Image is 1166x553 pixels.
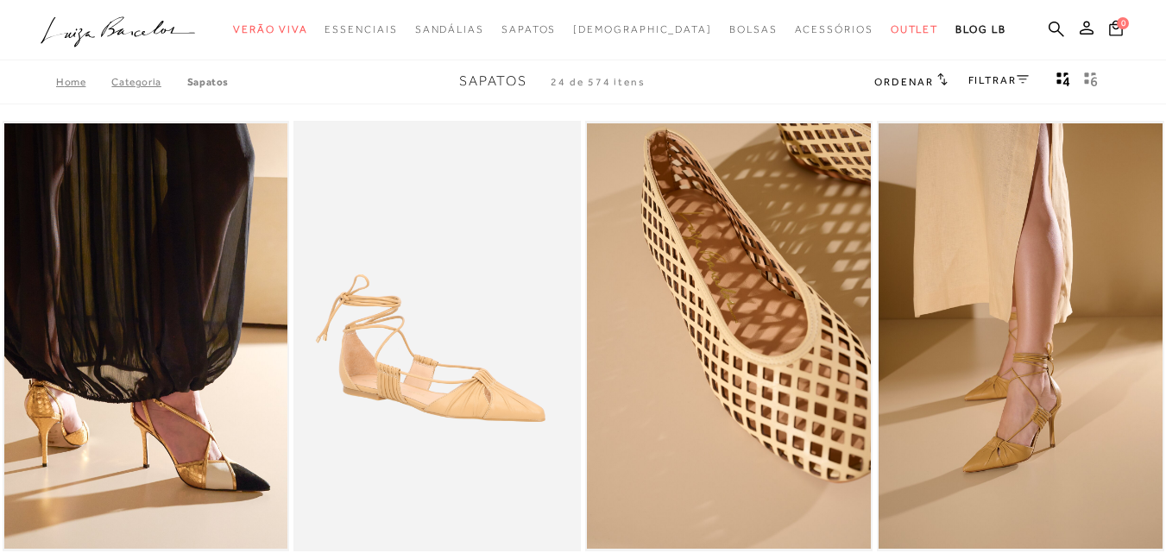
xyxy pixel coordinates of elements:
[729,23,778,35] span: Bolsas
[415,14,484,46] a: noSubCategoriesText
[587,123,871,549] a: SAPATILHA EM COURO BAUNILHA VAZADA SAPATILHA EM COURO BAUNILHA VAZADA
[415,23,484,35] span: Sandálias
[874,76,933,88] span: Ordenar
[187,76,229,88] a: Sapatos
[795,23,873,35] span: Acessórios
[879,123,1163,549] a: SCARPIN SALTO ALTO EM COURO BEGE AREIA COM AMARRAÇÃO SCARPIN SALTO ALTO EM COURO BEGE AREIA COM A...
[56,76,111,88] a: Home
[968,74,1029,86] a: FILTRAR
[955,14,1005,46] a: BLOG LB
[1051,71,1075,93] button: Mostrar 4 produtos por linha
[795,14,873,46] a: noSubCategoriesText
[955,23,1005,35] span: BLOG LB
[729,14,778,46] a: noSubCategoriesText
[325,14,397,46] a: noSubCategoriesText
[573,23,712,35] span: [DEMOGRAPHIC_DATA]
[573,14,712,46] a: noSubCategoriesText
[4,123,288,549] a: SCARPIN SLINGBACK SALTO FINO ALTO EM COURO MULTICOR DEBRUM DOURADO SCARPIN SLINGBACK SALTO FINO A...
[111,76,186,88] a: Categoria
[1104,19,1128,42] button: 0
[891,23,939,35] span: Outlet
[551,76,646,88] span: 24 de 574 itens
[4,123,288,549] img: SCARPIN SLINGBACK SALTO FINO ALTO EM COURO MULTICOR DEBRUM DOURADO
[295,123,579,549] img: SAPATILHA EM COURO BEGE AREIA COM AMARRAÇÃO
[879,123,1163,549] img: SCARPIN SALTO ALTO EM COURO BEGE AREIA COM AMARRAÇÃO
[1117,17,1129,29] span: 0
[501,23,556,35] span: Sapatos
[233,14,307,46] a: noSubCategoriesText
[587,123,871,549] img: SAPATILHA EM COURO BAUNILHA VAZADA
[501,14,556,46] a: noSubCategoriesText
[459,73,527,89] span: Sapatos
[325,23,397,35] span: Essenciais
[1079,71,1103,93] button: gridText6Desc
[891,14,939,46] a: noSubCategoriesText
[233,23,307,35] span: Verão Viva
[295,123,579,549] a: SAPATILHA EM COURO BEGE AREIA COM AMARRAÇÃO SAPATILHA EM COURO BEGE AREIA COM AMARRAÇÃO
